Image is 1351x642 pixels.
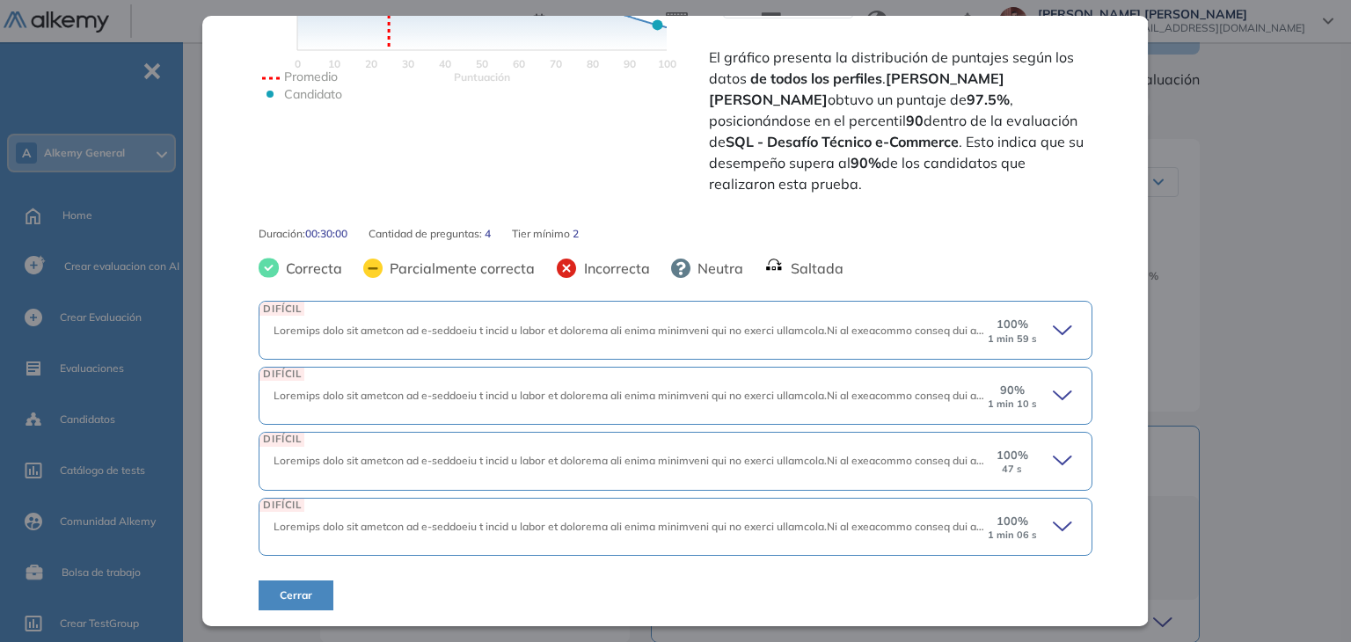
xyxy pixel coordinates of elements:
[997,513,1028,529] span: 100 %
[259,580,333,610] button: Cerrar
[259,226,305,242] span: Duración :
[280,587,312,603] span: Cerrar
[328,57,340,70] text: 10
[573,226,579,242] span: 2
[587,57,599,70] text: 80
[709,47,1088,194] span: El gráfico presenta la distribución de puntajes según los datos . obtuvo un puntaje de , posicion...
[690,258,743,279] span: Neutra
[454,70,510,84] text: Scores
[967,91,1010,108] strong: 97.5%
[259,499,304,512] span: DIFÍCIL
[709,91,828,108] strong: [PERSON_NAME]
[624,57,636,70] text: 90
[259,302,304,315] span: DIFÍCIL
[577,258,650,279] span: Incorrecta
[295,57,301,70] text: 0
[886,69,1004,87] strong: [PERSON_NAME]
[305,226,347,242] span: 00:30:00
[513,57,525,70] text: 60
[1002,463,1022,475] small: 47 s
[1263,558,1351,642] div: Widget de chat
[383,258,535,279] span: Parcialmente correcta
[402,57,414,70] text: 30
[997,316,1028,332] span: 100 %
[750,69,882,87] strong: de todos los perfiles
[851,154,881,171] strong: 90%
[439,57,451,70] text: 40
[1263,558,1351,642] iframe: Chat Widget
[784,258,843,279] span: Saltada
[485,226,491,242] span: 4
[988,529,1037,541] small: 1 min 06 s
[512,226,573,242] span: Tier mínimo
[259,433,304,446] span: DIFÍCIL
[259,368,304,381] span: DIFÍCIL
[476,57,488,70] text: 50
[365,57,377,70] text: 20
[658,57,676,70] text: 100
[284,69,338,84] text: Promedio
[997,447,1028,463] span: 100 %
[1000,382,1025,398] span: 90 %
[369,226,485,242] span: Cantidad de preguntas:
[284,86,342,102] text: Candidato
[906,112,924,129] strong: 90
[726,133,959,150] strong: SQL - Desafío Técnico e-Commerce
[988,398,1037,410] small: 1 min 10 s
[550,57,562,70] text: 70
[279,258,342,279] span: Correcta
[988,333,1037,345] small: 1 min 59 s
